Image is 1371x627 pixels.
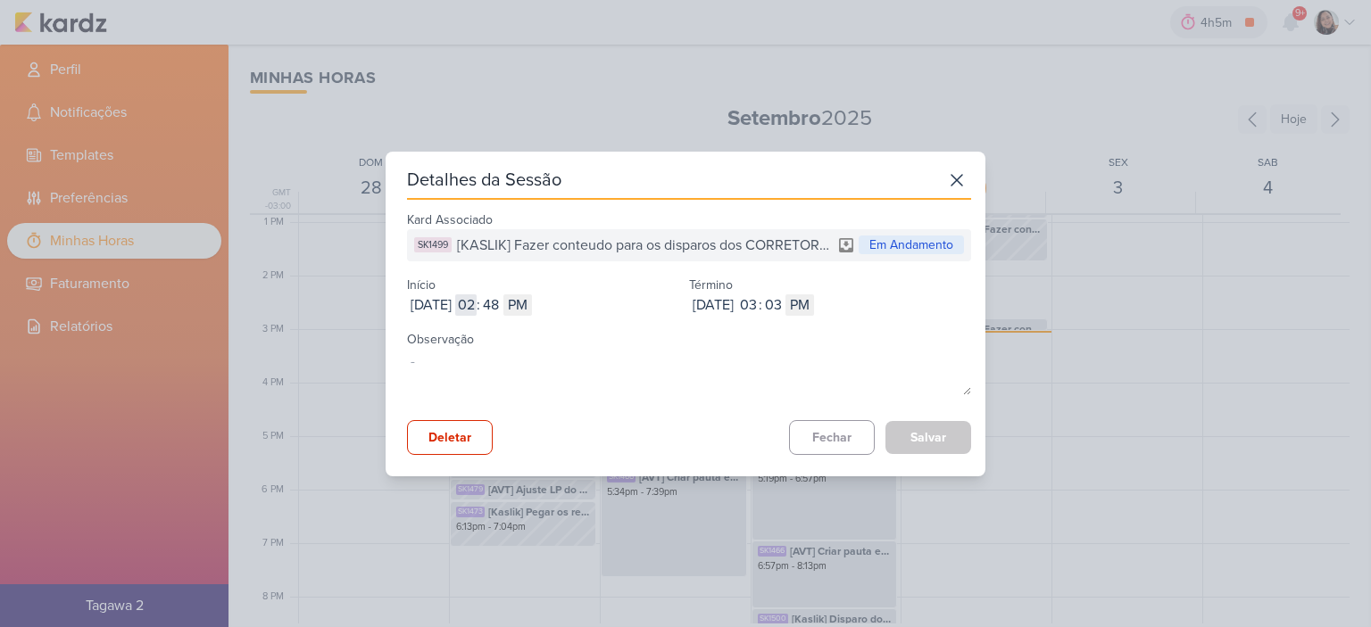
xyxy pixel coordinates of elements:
[407,277,436,293] label: Início
[789,420,875,455] button: Fechar
[407,212,493,227] label: Kard Associado
[477,294,480,316] div: :
[859,235,964,254] div: Em Andamento
[407,332,474,347] label: Observação
[407,420,493,455] button: Deletar
[407,168,561,193] div: Detalhes da Sessão
[759,294,762,316] div: :
[457,235,832,256] span: [KASLIK] Fazer conteudo para os disparos dos CORRETORES
[689,277,733,293] label: Término
[414,237,452,252] div: SK1499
